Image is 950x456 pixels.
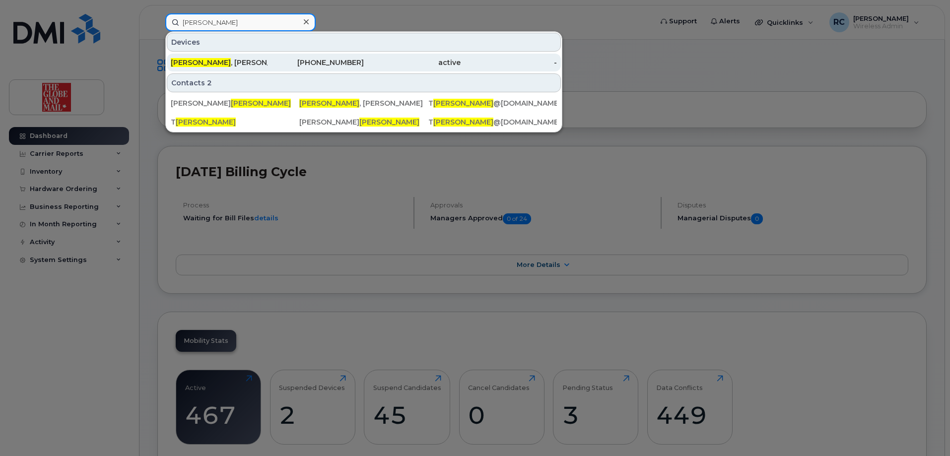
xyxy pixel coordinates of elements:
[167,113,561,131] a: T[PERSON_NAME][PERSON_NAME][PERSON_NAME]T[PERSON_NAME]@[DOMAIN_NAME]
[433,99,493,108] span: [PERSON_NAME]
[364,58,461,67] div: active
[171,117,299,127] div: T
[167,94,561,112] a: [PERSON_NAME][PERSON_NAME][PERSON_NAME], [PERSON_NAME]T[PERSON_NAME]@[DOMAIN_NAME]
[176,118,236,127] span: [PERSON_NAME]
[428,117,557,127] div: T @[DOMAIN_NAME]
[268,58,364,67] div: [PHONE_NUMBER]
[171,98,299,108] div: [PERSON_NAME]
[167,54,561,71] a: [PERSON_NAME], [PERSON_NAME][PHONE_NUMBER]active-
[207,78,212,88] span: 2
[167,33,561,52] div: Devices
[428,98,557,108] div: T @[DOMAIN_NAME]
[171,58,231,67] span: [PERSON_NAME]
[299,98,428,108] div: , [PERSON_NAME]
[167,73,561,92] div: Contacts
[461,58,557,67] div: -
[171,58,268,67] div: , [PERSON_NAME]
[433,118,493,127] span: [PERSON_NAME]
[299,117,428,127] div: [PERSON_NAME]
[231,99,291,108] span: [PERSON_NAME]
[359,118,419,127] span: [PERSON_NAME]
[299,99,359,108] span: [PERSON_NAME]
